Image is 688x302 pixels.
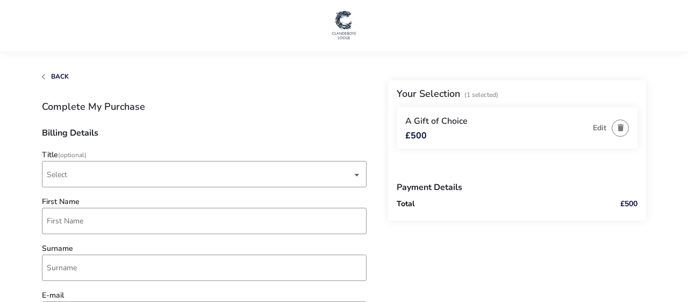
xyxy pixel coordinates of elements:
span: Select [47,161,352,187]
button: Back [42,73,69,80]
p-dropdown: Title [42,170,367,180]
span: A Gift of Choice [405,115,468,127]
input: surname [42,255,367,281]
h3: Billing Details [42,129,367,146]
naf-get-fp-price: £500 [620,199,637,209]
p: Total [397,200,589,208]
label: First Name [42,198,80,206]
span: (1 Selected) [464,90,498,99]
span: £500 [405,131,427,140]
div: dropdown trigger [354,164,360,185]
label: E-mail [42,292,64,299]
button: Edit [593,124,606,132]
h3: Payment Details [397,174,637,200]
h2: Your Selection [397,87,460,100]
span: Select [47,170,67,180]
span: Back [51,72,69,81]
label: Title [42,151,87,159]
h1: Complete My Purchase [42,102,367,111]
span: (Optional) [58,151,87,159]
img: Main Website [331,9,357,41]
input: firstName [42,208,367,234]
label: Surname [42,245,73,252]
